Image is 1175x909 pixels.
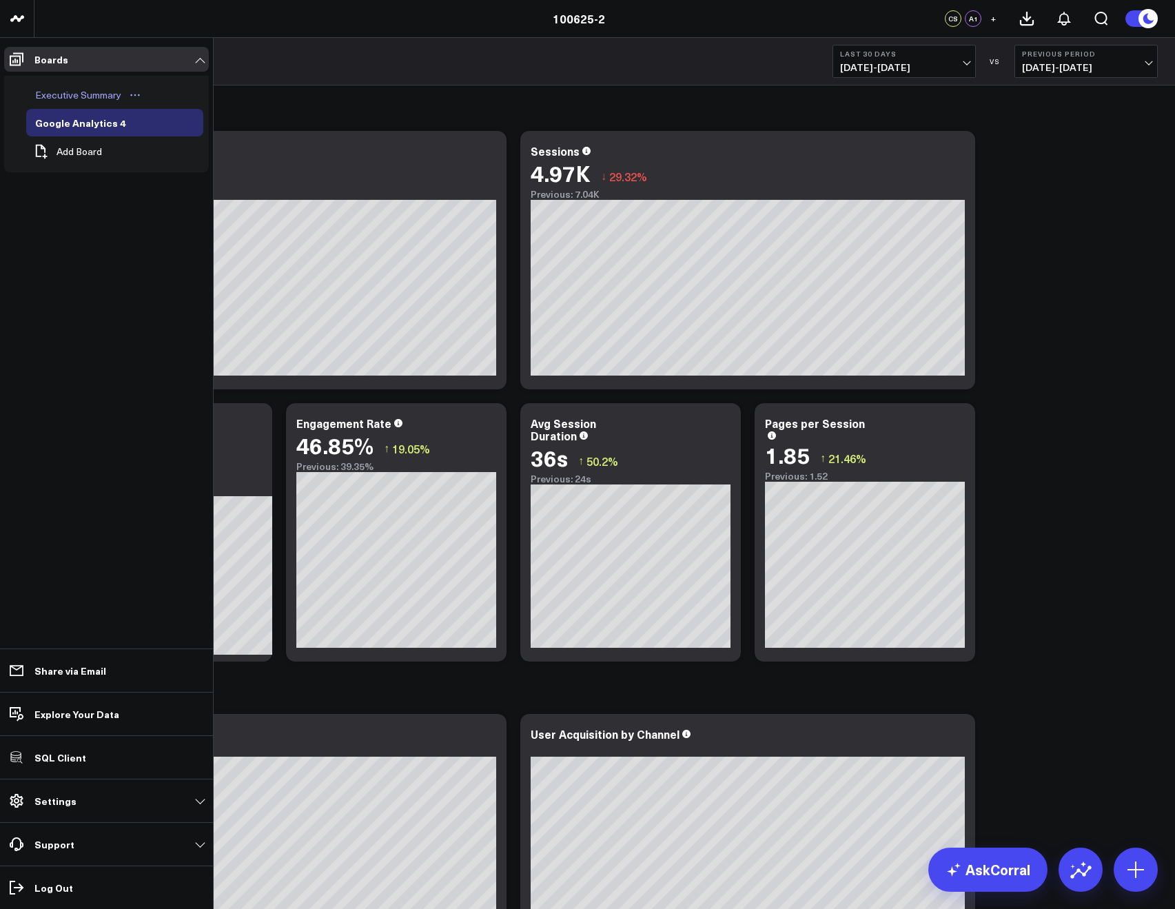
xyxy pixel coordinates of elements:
p: Settings [34,795,76,806]
p: Support [34,839,74,850]
div: 1.85 [765,442,810,467]
a: SQL Client [4,745,209,770]
a: Google Analytics 4Open board menu [26,109,155,136]
span: + [990,14,997,23]
a: Log Out [4,875,209,900]
span: [DATE] - [DATE] [840,62,968,73]
span: ↑ [578,452,584,470]
div: Avg Session Duration [531,416,596,443]
b: Previous Period [1022,50,1150,58]
div: Sessions [531,143,580,159]
div: VS [983,57,1008,65]
p: Boards [34,54,68,65]
div: Previous: 24s [531,473,730,484]
button: Open board menu [125,90,145,101]
span: 29.32% [609,169,647,184]
span: 50.2% [586,453,618,469]
div: Previous: 39.35% [296,461,496,472]
div: 4.97K [531,161,591,185]
div: 46.85% [296,433,374,458]
div: A1 [965,10,981,27]
a: 100625-2 [553,11,605,26]
span: ↑ [820,449,826,467]
div: Engagement Rate [296,416,391,431]
div: CS [945,10,961,27]
span: Add Board [57,146,102,157]
div: Previous: 1.52 [765,471,965,482]
p: Log Out [34,882,73,893]
p: Explore Your Data [34,708,119,719]
button: + [985,10,1001,27]
a: Executive SummaryOpen board menu [26,81,151,109]
span: 21.46% [828,451,866,466]
div: Previous: 7.04K [531,189,965,200]
div: 36s [531,445,568,470]
div: Executive Summary [32,87,125,103]
span: 19.05% [392,441,430,456]
p: SQL Client [34,752,86,763]
span: ↓ [601,167,606,185]
b: Last 30 Days [840,50,968,58]
span: ↑ [384,440,389,458]
span: [DATE] - [DATE] [1022,62,1150,73]
div: Pages per Session [765,416,865,431]
a: AskCorral [928,848,1048,892]
button: Previous Period[DATE]-[DATE] [1014,45,1158,78]
div: Google Analytics 4 [32,114,129,131]
div: Previous: 4.96K [62,189,496,200]
div: User Acquisition by Channel [531,726,680,742]
p: Share via Email [34,665,106,676]
button: Last 30 Days[DATE]-[DATE] [832,45,976,78]
button: Add Board [26,136,109,167]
